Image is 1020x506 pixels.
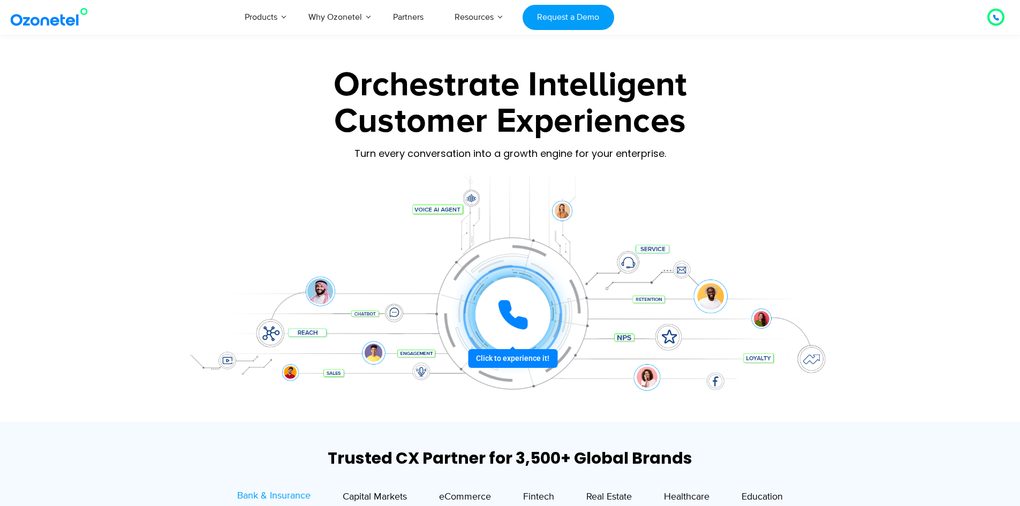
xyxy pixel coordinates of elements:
[742,491,783,503] span: Education
[439,491,491,503] span: eCommerce
[176,96,845,147] div: Customer Experiences
[181,449,840,467] div: Trusted CX Partner for 3,500+ Global Brands
[176,148,845,160] div: Turn every conversation into a growth engine for your enterprise.
[237,490,311,502] span: Bank & Insurance
[664,491,709,503] span: Healthcare
[586,491,632,503] span: Real Estate
[523,5,614,30] a: Request a Demo
[523,491,554,503] span: Fintech
[176,68,845,102] div: Orchestrate Intelligent
[343,491,407,503] span: Capital Markets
